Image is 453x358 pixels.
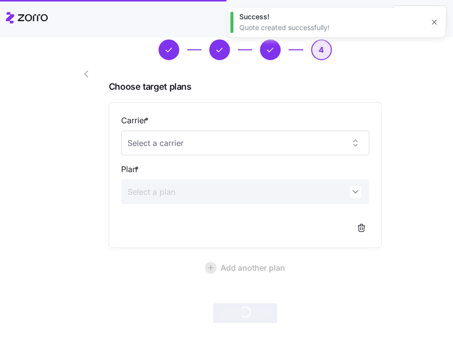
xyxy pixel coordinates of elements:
[221,262,285,274] span: Add another plan
[239,12,423,22] div: Success!
[109,80,382,94] span: Choose target plans
[121,114,151,127] label: Carrier
[205,262,217,274] svg: add icon
[311,39,332,60] button: 4
[109,256,382,280] button: Add another plan
[239,23,423,33] div: Quote created successfully!
[121,131,369,155] input: Select a carrier
[121,163,141,176] label: Plan
[121,179,369,204] input: Select a plan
